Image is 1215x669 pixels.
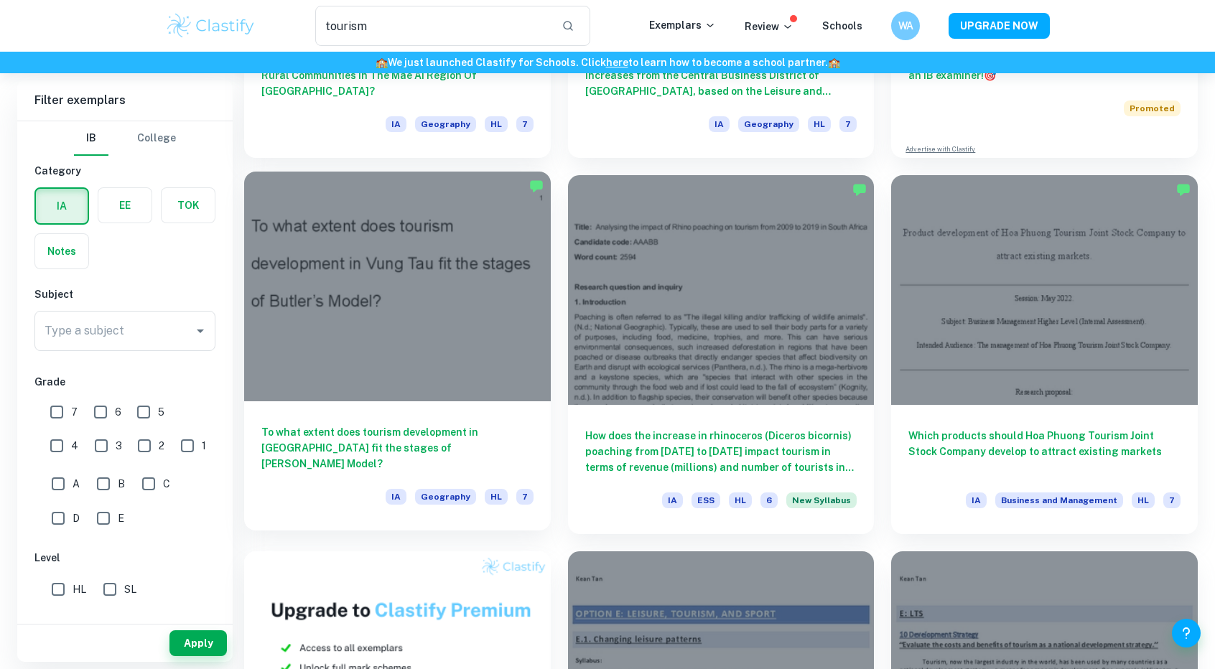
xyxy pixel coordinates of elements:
[159,438,164,454] span: 2
[709,116,730,132] span: IA
[606,57,628,68] a: here
[116,438,122,454] span: 3
[163,476,170,492] span: C
[202,438,206,454] span: 1
[822,20,862,32] a: Schools
[34,374,215,390] h6: Grade
[73,510,80,526] span: D
[808,116,831,132] span: HL
[649,17,716,33] p: Exemplars
[386,489,406,505] span: IA
[984,70,996,81] span: 🎯
[662,492,683,508] span: IA
[1132,492,1155,508] span: HL
[485,116,508,132] span: HL
[118,510,124,526] span: E
[891,175,1198,534] a: Which products should Hoa Phuong Tourism Joint Stock Company develop to attract existing marketsI...
[1124,100,1181,116] span: Promoted
[376,57,388,68] span: 🏫
[1176,182,1191,197] img: Marked
[98,188,152,223] button: EE
[137,121,176,156] button: College
[995,492,1123,508] span: Business and Management
[74,121,176,156] div: Filter type choice
[692,492,720,508] span: ESS
[516,489,534,505] span: 7
[315,6,550,46] input: Search for any exemplars...
[485,489,508,505] span: HL
[738,116,799,132] span: Geography
[34,286,215,302] h6: Subject
[190,321,210,341] button: Open
[1172,619,1201,647] button: Help and Feedback
[760,492,778,508] span: 6
[74,121,108,156] button: IB
[966,492,987,508] span: IA
[17,80,233,121] h6: Filter exemplars
[386,116,406,132] span: IA
[124,581,136,597] span: SL
[169,630,227,656] button: Apply
[891,11,920,40] button: WA
[568,175,875,534] a: How does the increase in rhinoceros (Diceros bicornis) poaching from [DATE] to [DATE] impact tour...
[35,234,88,268] button: Notes
[261,52,534,99] h6: What Socio-Economic Impacts Does Tourism Bring To Rural Communities in The Mae Ai Region Of [GEOG...
[71,404,78,420] span: 7
[898,18,914,34] h6: WA
[745,19,793,34] p: Review
[244,175,551,534] a: To what extent does tourism development in [GEOGRAPHIC_DATA] fit the stages of [PERSON_NAME] Mode...
[828,57,840,68] span: 🏫
[906,144,975,154] a: Advertise with Clastify
[3,55,1212,70] h6: We just launched Clastify for Schools. Click to learn how to become a school partner.
[949,13,1050,39] button: UPGRADE NOW
[786,492,857,508] span: New Syllabus
[34,163,215,179] h6: Category
[529,179,544,193] img: Marked
[73,476,80,492] span: A
[786,492,857,517] div: Starting from the May 2026 session, the ESS IA requirements have changed. We created this exempla...
[115,404,121,420] span: 6
[34,550,215,566] h6: Level
[415,116,476,132] span: Geography
[261,424,534,472] h6: To what extent does tourism development in [GEOGRAPHIC_DATA] fit the stages of [PERSON_NAME] Model?
[118,476,125,492] span: B
[852,182,867,197] img: Marked
[415,489,476,505] span: Geography
[908,428,1181,475] h6: Which products should Hoa Phuong Tourism Joint Stock Company develop to attract existing markets
[729,492,752,508] span: HL
[162,188,215,223] button: TOK
[585,428,857,475] h6: How does the increase in rhinoceros (Diceros bicornis) poaching from [DATE] to [DATE] impact tour...
[71,438,78,454] span: 4
[73,581,86,597] span: HL
[1163,492,1181,508] span: 7
[36,189,88,223] button: IA
[158,404,164,420] span: 5
[165,11,256,40] img: Clastify logo
[516,116,534,132] span: 7
[585,52,857,99] h6: To what extent do leisure facilities vary as distance increases from the Central Business Distric...
[839,116,857,132] span: 7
